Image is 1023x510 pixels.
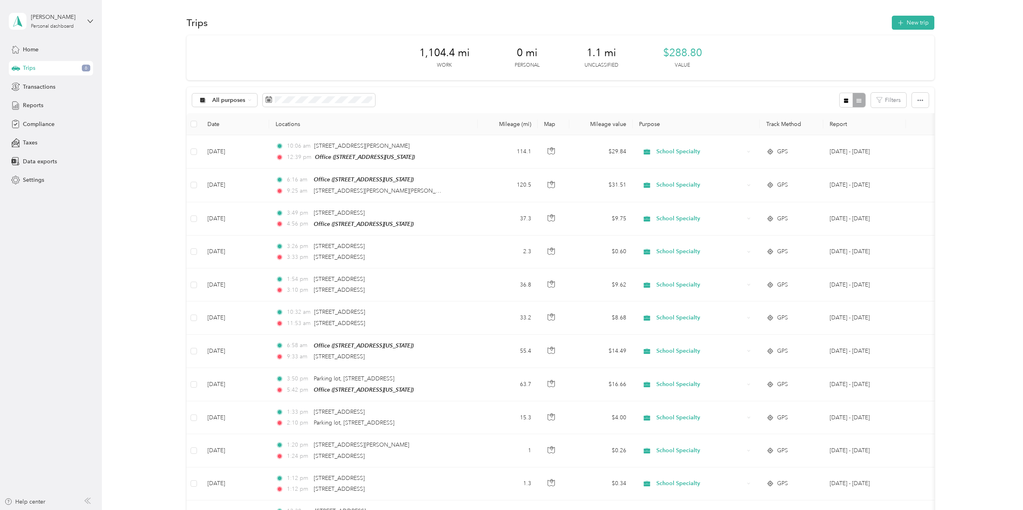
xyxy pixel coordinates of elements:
td: $14.49 [569,335,633,368]
span: School Specialty [656,214,744,223]
span: 0 mi [517,47,538,59]
td: 1.3 [478,467,538,500]
td: 36.8 [478,268,538,301]
p: Personal [515,62,540,69]
td: 33.2 [478,301,538,334]
span: 3:26 pm [287,242,310,251]
span: Parking lot, [STREET_ADDRESS] [314,375,394,382]
td: [DATE] [201,467,269,500]
span: School Specialty [656,147,744,156]
span: Trips [23,64,35,72]
span: 5:42 pm [287,386,310,394]
span: GPS [777,280,788,289]
span: [STREET_ADDRESS] [314,353,365,360]
span: Home [23,45,39,54]
span: School Specialty [656,181,744,189]
span: GPS [777,380,788,389]
p: Unclassified [585,62,618,69]
span: 3:49 pm [287,209,310,217]
span: 9:25 am [287,187,310,195]
td: $0.60 [569,236,633,268]
td: [DATE] [201,135,269,169]
td: $9.62 [569,268,633,301]
th: Mileage value [569,113,633,135]
span: [STREET_ADDRESS] [314,209,365,216]
p: Work [437,62,452,69]
span: 1:12 pm [287,485,310,494]
span: 6:58 am [287,341,310,350]
td: 2.3 [478,236,538,268]
span: GPS [777,147,788,156]
span: 1:33 pm [287,408,310,417]
td: Sep 1 - 30, 2025 [823,301,906,334]
td: $29.84 [569,135,633,169]
span: GPS [777,446,788,455]
span: School Specialty [656,313,744,322]
span: 11:53 am [287,319,311,328]
span: School Specialty [656,413,744,422]
h1: Trips [187,18,208,27]
td: $8.68 [569,301,633,334]
td: 114.1 [478,135,538,169]
td: Sep 1 - 30, 2025 [823,236,906,268]
span: 1.1 mi [587,47,616,59]
span: GPS [777,313,788,322]
td: 55.4 [478,335,538,368]
td: $31.51 [569,169,633,202]
td: 15.3 [478,401,538,434]
td: $16.66 [569,368,633,401]
span: School Specialty [656,380,744,389]
div: Personal dashboard [31,24,74,29]
span: 3:10 pm [287,286,310,295]
span: [STREET_ADDRESS] [314,276,365,282]
span: [STREET_ADDRESS] [314,286,365,293]
span: Compliance [23,120,55,128]
span: Office ([STREET_ADDRESS][US_STATE]) [314,221,414,227]
td: Sep 1 - 30, 2025 [823,401,906,434]
span: GPS [777,247,788,256]
span: 2:10 pm [287,419,310,427]
td: Sep 1 - 30, 2025 [823,467,906,500]
span: 1:54 pm [287,275,310,284]
span: 3:33 pm [287,253,310,262]
td: [DATE] [201,335,269,368]
th: Map [538,113,569,135]
span: 10:32 am [287,308,311,317]
td: 1 [478,434,538,467]
span: 3:50 pm [287,374,310,383]
span: [STREET_ADDRESS] [314,243,365,250]
span: 9:33 am [287,352,310,361]
td: Sep 1 - 30, 2025 [823,202,906,236]
span: Settings [23,176,44,184]
td: 37.3 [478,202,538,236]
span: Office ([STREET_ADDRESS][US_STATE]) [314,176,414,183]
span: Transactions [23,83,55,91]
td: Sep 1 - 30, 2025 [823,135,906,169]
p: Value [675,62,690,69]
span: GPS [777,479,788,488]
div: [PERSON_NAME] [31,13,81,21]
span: GPS [777,413,788,422]
span: GPS [777,347,788,356]
td: 120.5 [478,169,538,202]
span: 1,104.4 mi [419,47,470,59]
span: 1:24 pm [287,452,310,461]
td: 63.7 [478,368,538,401]
td: [DATE] [201,202,269,236]
th: Locations [269,113,478,135]
th: Mileage (mi) [478,113,538,135]
span: All purposes [212,98,246,103]
td: Sep 1 - 30, 2025 [823,434,906,467]
td: [DATE] [201,268,269,301]
span: 12:39 pm [287,153,311,162]
span: 6:16 am [287,175,310,184]
span: GPS [777,214,788,223]
td: $0.34 [569,467,633,500]
span: Office ([STREET_ADDRESS][US_STATE]) [314,386,414,393]
span: Data exports [23,157,57,166]
span: Office ([STREET_ADDRESS][US_STATE]) [315,154,415,160]
span: $288.80 [663,47,702,59]
button: New trip [892,16,934,30]
span: [STREET_ADDRESS][PERSON_NAME] [314,142,410,149]
button: Help center [4,498,45,506]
